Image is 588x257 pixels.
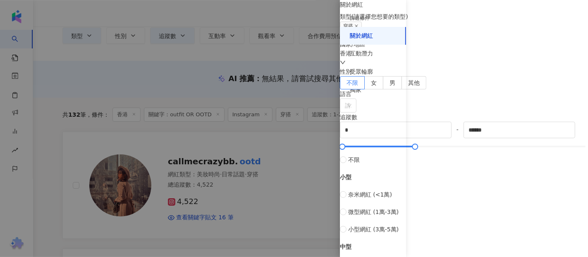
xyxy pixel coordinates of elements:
div: 性別 [340,67,588,76]
div: 國家/地區 [340,40,588,49]
div: 互動潛力 [350,50,373,58]
div: 關於網紅 [350,32,373,40]
div: 類型 ( 請選擇您想要的類型 ) [340,12,588,21]
div: 小型 [340,173,588,182]
div: 香港 [340,49,588,58]
div: 受眾輪廓 [350,68,373,76]
div: 語言 [340,89,588,98]
span: - [452,125,464,134]
div: 中型 [340,242,588,251]
div: 篩選條件 [350,15,370,22]
div: 獨家 [350,86,361,94]
span: 不限 [347,79,358,86]
span: 其他 [408,79,420,86]
div: 追蹤數 [340,113,588,122]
